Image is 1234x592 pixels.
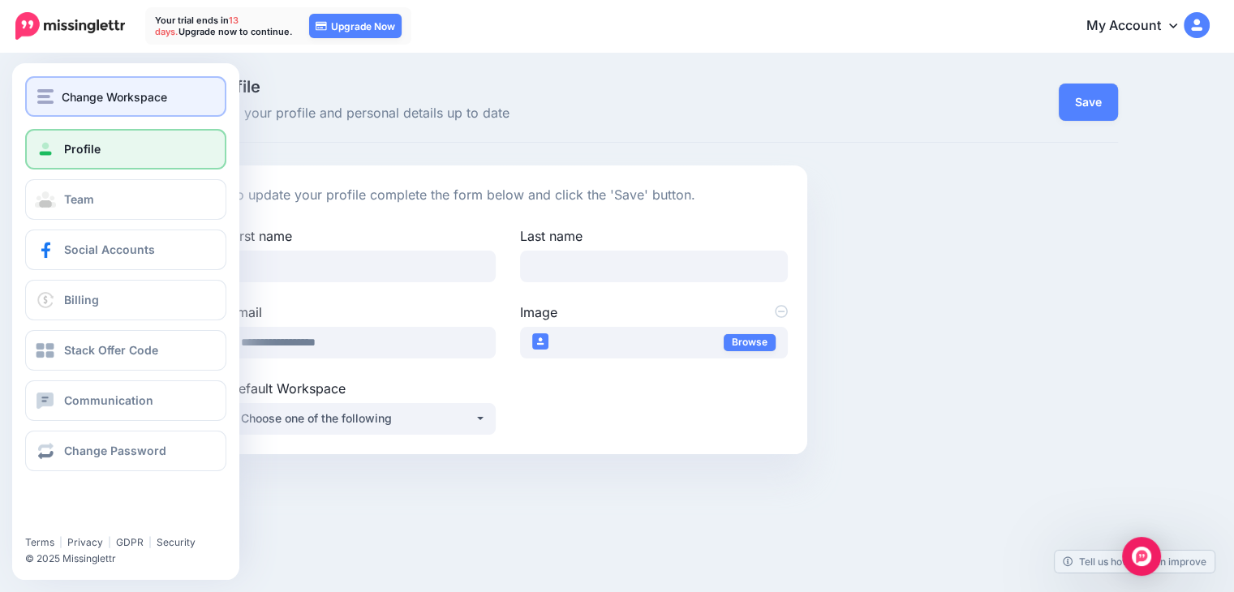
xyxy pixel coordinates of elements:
[25,380,226,421] a: Communication
[229,379,496,398] label: Default Workspace
[25,230,226,270] a: Social Accounts
[229,185,788,206] p: To update your profile complete the form below and click the 'Save' button.
[62,88,167,106] span: Change Workspace
[1122,537,1161,576] div: Open Intercom Messenger
[59,536,62,548] span: |
[520,302,787,322] label: Image
[1059,84,1118,121] button: Save
[155,15,293,37] p: Your trial ends in Upgrade now to continue.
[229,403,496,435] button: Choose one of the following
[532,333,548,350] img: user_default_image_thumb.png
[116,536,144,548] a: GDPR
[25,536,54,548] a: Terms
[1055,551,1215,573] a: Tell us how we can improve
[155,15,239,37] span: 13 days.
[25,280,226,320] a: Billing
[64,242,155,256] span: Social Accounts
[309,14,402,38] a: Upgrade Now
[25,330,226,371] a: Stack Offer Code
[67,536,103,548] a: Privacy
[108,536,111,548] span: |
[724,334,776,351] a: Browse
[25,431,226,471] a: Change Password
[64,293,99,307] span: Billing
[25,129,226,169] a: Profile
[241,409,475,428] div: Choose one of the following
[209,103,807,124] span: Keep your profile and personal details up to date
[25,179,226,220] a: Team
[25,76,226,117] button: Change Workspace
[64,192,94,206] span: Team
[25,551,236,567] li: © 2025 Missinglettr
[1070,6,1210,46] a: My Account
[64,142,101,156] span: Profile
[64,393,153,407] span: Communication
[37,89,54,104] img: menu.png
[229,226,496,246] label: First name
[209,79,807,95] span: Profile
[520,226,787,246] label: Last name
[25,513,148,529] iframe: Twitter Follow Button
[15,12,125,40] img: Missinglettr
[229,302,496,322] label: Email
[64,444,166,457] span: Change Password
[148,536,152,548] span: |
[64,343,158,357] span: Stack Offer Code
[157,536,196,548] a: Security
